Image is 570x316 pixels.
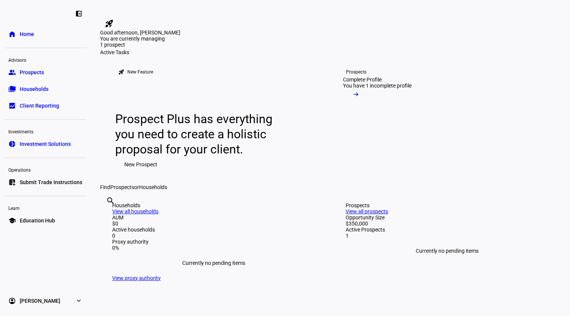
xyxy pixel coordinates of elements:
[346,202,549,208] div: Prospects
[100,42,176,48] div: 1 prospect
[20,85,49,93] span: Households
[112,233,315,239] div: 0
[5,81,86,97] a: folder_copyHouseholds
[112,214,315,221] div: AUM
[5,164,86,175] div: Operations
[8,140,16,148] eth-mat-symbol: pie_chart
[20,69,44,76] span: Prospects
[100,184,561,190] div: Find or
[20,217,55,224] span: Education Hub
[346,221,549,227] div: $350,000
[346,227,549,233] div: Active Prospects
[100,49,561,55] div: Active Tasks
[124,157,157,172] span: New Prospect
[105,19,114,28] mat-icon: rocket_launch
[139,184,167,190] span: Households
[8,85,16,93] eth-mat-symbol: folder_copy
[106,196,115,205] mat-icon: search
[20,102,59,110] span: Client Reporting
[106,206,108,216] input: Enter name of prospect or household
[112,275,161,281] a: View proxy authority
[100,36,165,42] span: You are currently managing
[346,69,366,75] div: Prospects
[343,83,412,89] div: You have 1 incomplete profile
[343,77,382,83] div: Complete Profile
[20,140,71,148] span: Investment Solutions
[115,157,166,172] button: New Prospect
[5,98,86,113] a: bid_landscapeClient Reporting
[115,111,273,157] div: Prospect Plus has everything you need to create a holistic proposal for your client.
[5,136,86,152] a: pie_chartInvestment Solutions
[346,239,549,263] div: Currently no pending items
[331,55,439,184] a: ProspectsComplete ProfileYou have 1 incomplete profile
[118,69,124,75] mat-icon: rocket_launch
[5,126,86,136] div: Investments
[8,69,16,76] eth-mat-symbol: group
[75,297,83,305] eth-mat-symbol: expand_more
[8,30,16,38] eth-mat-symbol: home
[346,214,549,221] div: Opportunity Size
[20,178,82,186] span: Submit Trade Instructions
[112,208,158,214] a: View all households
[112,202,315,208] div: Households
[5,54,86,65] div: Advisors
[112,239,315,245] div: Proxy authority
[112,251,315,275] div: Currently no pending items
[112,245,315,251] div: 0%
[8,178,16,186] eth-mat-symbol: list_alt_add
[5,202,86,213] div: Learn
[5,65,86,80] a: groupProspects
[352,91,360,98] mat-icon: arrow_right_alt
[75,10,83,17] eth-mat-symbol: left_panel_close
[110,184,134,190] span: Prospects
[8,297,16,305] eth-mat-symbol: account_circle
[8,217,16,224] eth-mat-symbol: school
[20,30,34,38] span: Home
[112,221,315,227] div: $0
[346,208,388,214] a: View all prospects
[112,227,315,233] div: Active households
[20,297,60,305] span: [PERSON_NAME]
[346,233,549,239] div: 1
[8,102,16,110] eth-mat-symbol: bid_landscape
[5,27,86,42] a: homeHome
[127,69,153,75] div: New Feature
[100,30,561,36] div: Good afternoon, [PERSON_NAME]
